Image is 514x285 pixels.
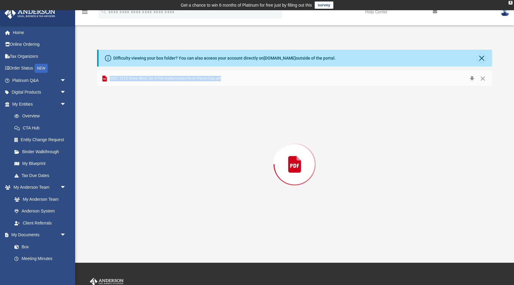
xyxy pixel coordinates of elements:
span: arrow_drop_down [60,74,72,87]
span: arrow_drop_down [60,98,72,110]
a: Tax Organizers [4,50,75,62]
a: Tax Due Dates [8,169,75,181]
a: [DOMAIN_NAME] [264,56,296,60]
div: Get a chance to win 6 months of Platinum for free just by filling out this [181,2,312,9]
button: Close [477,54,486,62]
a: My Documentsarrow_drop_down [4,229,72,241]
img: Anderson Advisors Platinum Portal [3,7,57,19]
a: Entity Change Request [8,134,75,146]
span: arrow_drop_down [60,229,72,241]
a: Home [4,26,75,39]
span: 2021 1120 Stone Brick, Inc-E-File Authorization Form-Please Sign.pdf [108,76,221,81]
i: search [100,8,107,15]
a: Forms Library [8,265,69,277]
a: Platinum Q&Aarrow_drop_down [4,74,75,86]
div: NEW [35,64,48,73]
a: Online Ordering [4,39,75,51]
a: Digital Productsarrow_drop_down [4,86,75,98]
a: Meeting Minutes [8,253,72,265]
button: Download [467,74,477,83]
button: Close [477,74,488,83]
a: Overview [8,110,75,122]
img: User Pic [500,8,509,16]
a: Client Referrals [8,217,72,229]
i: menu [81,8,88,16]
a: Box [8,241,69,253]
a: menu [81,11,88,16]
div: Preview [97,71,492,242]
a: Anderson System [8,205,72,217]
a: Binder Walkthrough [8,146,75,158]
a: My Entitiesarrow_drop_down [4,98,75,110]
div: Difficulty viewing your box folder? You can also access your account directly on outside of the p... [113,55,336,61]
a: Order StatusNEW [4,62,75,75]
span: arrow_drop_down [60,86,72,99]
a: My Anderson Teamarrow_drop_down [4,181,72,194]
a: survey [315,2,333,9]
a: My Anderson Team [8,193,69,205]
a: CTA Hub [8,122,75,134]
span: arrow_drop_down [60,181,72,194]
div: close [509,1,512,5]
a: My Blueprint [8,158,72,170]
